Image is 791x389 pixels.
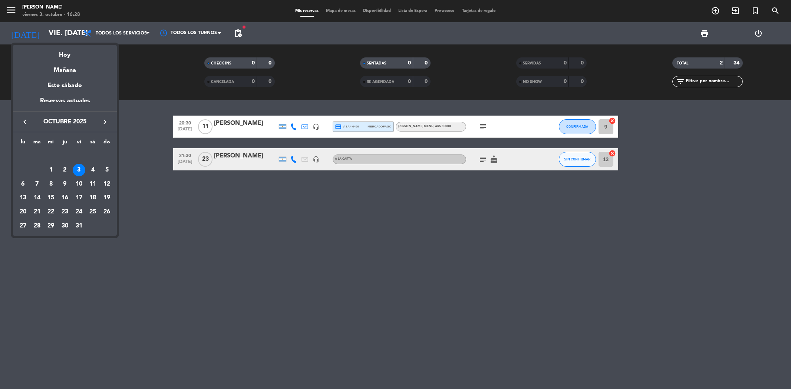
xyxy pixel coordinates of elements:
[73,164,85,176] div: 3
[30,191,44,205] td: 14 de octubre de 2025
[72,138,86,149] th: viernes
[31,206,43,218] div: 21
[86,191,100,205] td: 18 de octubre de 2025
[100,117,109,126] i: keyboard_arrow_right
[13,96,117,111] div: Reservas actuales
[86,178,99,190] div: 11
[44,219,58,233] td: 29 de octubre de 2025
[72,219,86,233] td: 31 de octubre de 2025
[86,163,100,177] td: 4 de octubre de 2025
[45,164,57,176] div: 1
[45,220,57,232] div: 29
[73,206,85,218] div: 24
[100,206,113,218] div: 26
[30,177,44,191] td: 7 de octubre de 2025
[31,178,43,190] div: 7
[86,177,100,191] td: 11 de octubre de 2025
[44,205,58,219] td: 22 de octubre de 2025
[72,177,86,191] td: 10 de octubre de 2025
[58,205,72,219] td: 23 de octubre de 2025
[59,192,71,204] div: 16
[13,75,117,96] div: Este sábado
[17,192,29,204] div: 13
[72,205,86,219] td: 24 de octubre de 2025
[30,219,44,233] td: 28 de octubre de 2025
[100,138,114,149] th: domingo
[59,178,71,190] div: 9
[58,163,72,177] td: 2 de octubre de 2025
[18,117,32,127] button: keyboard_arrow_left
[100,163,114,177] td: 5 de octubre de 2025
[100,164,113,176] div: 5
[100,192,113,204] div: 19
[16,149,114,163] td: OCT.
[45,178,57,190] div: 8
[44,163,58,177] td: 1 de octubre de 2025
[16,205,30,219] td: 20 de octubre de 2025
[86,192,99,204] div: 18
[17,220,29,232] div: 27
[20,117,29,126] i: keyboard_arrow_left
[17,206,29,218] div: 20
[17,178,29,190] div: 6
[31,192,43,204] div: 14
[58,191,72,205] td: 16 de octubre de 2025
[32,117,98,127] span: octubre 2025
[58,177,72,191] td: 9 de octubre de 2025
[30,205,44,219] td: 21 de octubre de 2025
[59,220,71,232] div: 30
[45,192,57,204] div: 15
[30,138,44,149] th: martes
[86,206,99,218] div: 25
[16,177,30,191] td: 6 de octubre de 2025
[73,178,85,190] div: 10
[86,138,100,149] th: sábado
[59,206,71,218] div: 23
[16,219,30,233] td: 27 de octubre de 2025
[100,191,114,205] td: 19 de octubre de 2025
[44,177,58,191] td: 8 de octubre de 2025
[13,60,117,75] div: Mañana
[98,117,112,127] button: keyboard_arrow_right
[86,205,100,219] td: 25 de octubre de 2025
[72,163,86,177] td: 3 de octubre de 2025
[100,205,114,219] td: 26 de octubre de 2025
[31,220,43,232] div: 28
[86,164,99,176] div: 4
[58,138,72,149] th: jueves
[16,138,30,149] th: lunes
[59,164,71,176] div: 2
[44,191,58,205] td: 15 de octubre de 2025
[72,191,86,205] td: 17 de octubre de 2025
[45,206,57,218] div: 22
[44,138,58,149] th: miércoles
[73,192,85,204] div: 17
[16,191,30,205] td: 13 de octubre de 2025
[73,220,85,232] div: 31
[100,177,114,191] td: 12 de octubre de 2025
[58,219,72,233] td: 30 de octubre de 2025
[100,178,113,190] div: 12
[13,45,117,60] div: Hoy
